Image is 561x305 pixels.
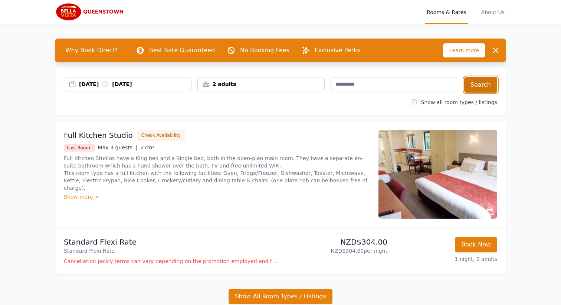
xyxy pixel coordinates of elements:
[229,289,332,304] button: Show All Room Types / Listings
[443,43,485,57] span: Learn more
[393,255,497,263] p: 1 night, 2 adults
[55,3,126,21] img: Bella Vista Queenstown
[64,144,95,152] span: Last Room!
[64,155,370,192] p: Full Kitchen Studios have a King bed and a Single bed, both in the open-plan main room. They have...
[64,247,278,255] p: Standard Flexi Rate
[64,130,133,140] h3: Full Kitchen Studio
[64,258,278,265] p: Cancellation policy terms can vary depending on the promotion employed and the time of stay of th...
[283,247,387,255] p: NZD$304.00 per night
[464,77,497,93] button: Search
[59,43,124,58] span: Why Book Direct?
[141,145,154,150] span: 27m²
[79,80,191,88] div: [DATE] [DATE]
[64,237,278,247] p: Standard Flexi Rate
[315,46,360,55] p: Exclusive Perks
[421,99,497,105] label: Show all room types / listings
[149,46,215,55] p: Best Rate Guaranteed
[283,237,387,247] p: NZD$304.00
[98,145,138,150] span: Max 3 guests |
[240,46,289,55] p: No Booking Fees
[198,80,325,88] div: 2 adults
[455,237,497,252] button: Book Now
[137,130,185,141] button: Check Availability
[64,193,370,200] div: Show more >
